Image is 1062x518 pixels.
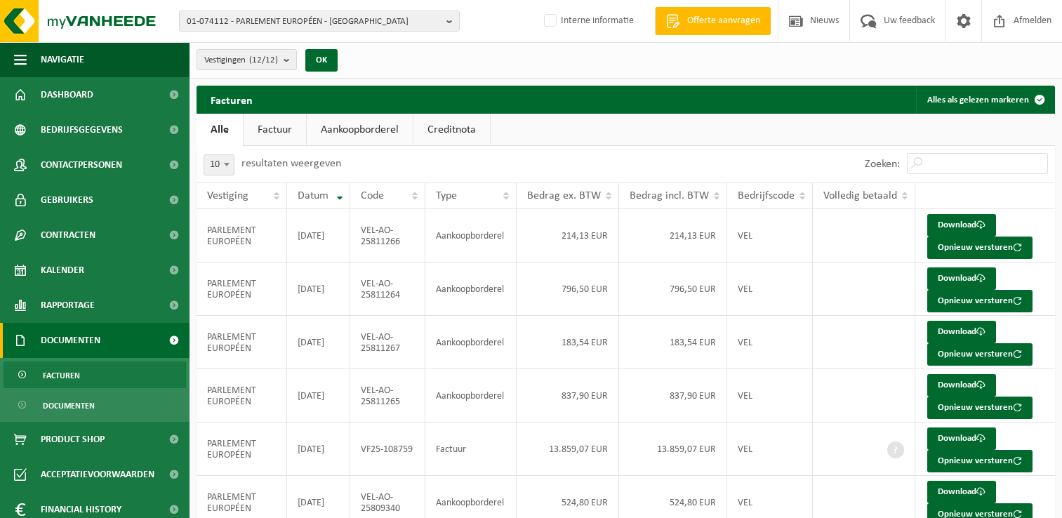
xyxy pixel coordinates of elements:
[350,316,426,369] td: VEL-AO-25811267
[527,190,601,201] span: Bedrag ex. BTW
[41,422,105,457] span: Product Shop
[204,154,234,175] span: 10
[287,209,350,263] td: [DATE]
[425,369,516,423] td: Aankoopborderel
[727,209,813,263] td: VEL
[927,481,996,503] a: Download
[4,361,186,388] a: Facturen
[187,11,441,32] span: 01-074112 - PARLEMENT EUROPÉEN - [GEOGRAPHIC_DATA]
[41,323,100,358] span: Documenten
[727,263,813,316] td: VEL
[425,209,516,263] td: Aankoopborderel
[4,392,186,418] a: Documenten
[241,158,341,169] label: resultaten weergeven
[927,237,1033,259] button: Opnieuw versturen
[927,397,1033,419] button: Opnieuw versturen
[619,263,727,316] td: 796,50 EUR
[41,77,93,112] span: Dashboard
[298,190,328,201] span: Datum
[287,369,350,423] td: [DATE]
[927,427,996,450] a: Download
[197,369,287,423] td: PARLEMENT EUROPÉEN
[517,209,619,263] td: 214,13 EUR
[865,159,900,170] label: Zoeken:
[927,214,996,237] a: Download
[425,263,516,316] td: Aankoopborderel
[197,316,287,369] td: PARLEMENT EUROPÉEN
[425,316,516,369] td: Aankoopborderel
[197,114,243,146] a: Alle
[727,369,813,423] td: VEL
[197,423,287,476] td: PARLEMENT EUROPÉEN
[619,209,727,263] td: 214,13 EUR
[43,392,95,419] span: Documenten
[244,114,306,146] a: Factuur
[204,50,278,71] span: Vestigingen
[927,450,1033,472] button: Opnieuw versturen
[927,321,996,343] a: Download
[41,42,84,77] span: Navigatie
[41,182,93,218] span: Gebruikers
[41,112,123,147] span: Bedrijfsgegevens
[517,263,619,316] td: 796,50 EUR
[619,369,727,423] td: 837,90 EUR
[307,114,413,146] a: Aankoopborderel
[305,49,338,72] button: OK
[517,316,619,369] td: 183,54 EUR
[287,263,350,316] td: [DATE]
[350,369,426,423] td: VEL-AO-25811265
[204,155,234,175] span: 10
[727,316,813,369] td: VEL
[197,49,297,70] button: Vestigingen(12/12)
[517,369,619,423] td: 837,90 EUR
[823,190,897,201] span: Volledig betaald
[41,288,95,323] span: Rapportage
[727,423,813,476] td: VEL
[287,316,350,369] td: [DATE]
[249,55,278,65] count: (12/12)
[413,114,490,146] a: Creditnota
[630,190,709,201] span: Bedrag incl. BTW
[927,374,996,397] a: Download
[350,209,426,263] td: VEL-AO-25811266
[927,267,996,290] a: Download
[43,362,80,389] span: Facturen
[197,209,287,263] td: PARLEMENT EUROPÉEN
[287,423,350,476] td: [DATE]
[350,263,426,316] td: VEL-AO-25811264
[425,423,516,476] td: Factuur
[517,423,619,476] td: 13.859,07 EUR
[927,343,1033,366] button: Opnieuw versturen
[41,218,95,253] span: Contracten
[738,190,795,201] span: Bedrijfscode
[619,423,727,476] td: 13.859,07 EUR
[916,86,1054,114] button: Alles als gelezen markeren
[541,11,634,32] label: Interne informatie
[655,7,771,35] a: Offerte aanvragen
[41,253,84,288] span: Kalender
[197,86,267,113] h2: Facturen
[197,263,287,316] td: PARLEMENT EUROPÉEN
[619,316,727,369] td: 183,54 EUR
[179,11,460,32] button: 01-074112 - PARLEMENT EUROPÉEN - [GEOGRAPHIC_DATA]
[436,190,457,201] span: Type
[684,14,764,28] span: Offerte aanvragen
[41,457,154,492] span: Acceptatievoorwaarden
[361,190,384,201] span: Code
[927,290,1033,312] button: Opnieuw versturen
[207,190,248,201] span: Vestiging
[41,147,122,182] span: Contactpersonen
[350,423,426,476] td: VF25-108759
